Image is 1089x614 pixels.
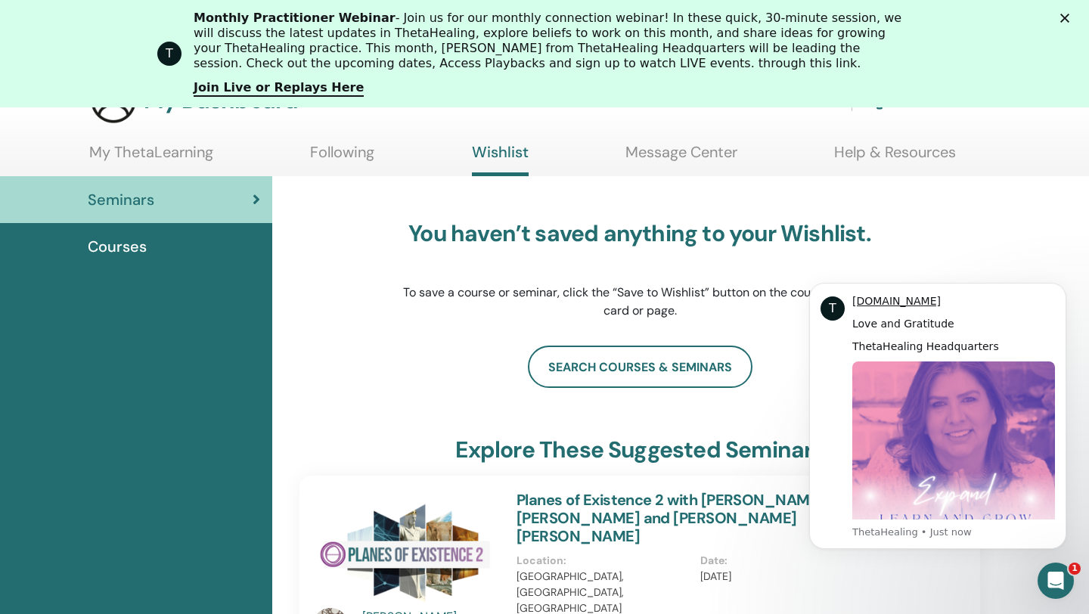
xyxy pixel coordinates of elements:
[1069,563,1081,575] span: 1
[700,569,875,585] p: [DATE]
[402,284,878,320] p: To save a course or seminar, click the “Save to Wishlist” button on the course/seminar card or page.
[312,491,498,612] img: Planes of Existence 2
[194,11,907,71] div: - Join us for our monthly connection webinar! In these quick, 30-minute session, we will discuss ...
[157,42,181,66] div: Profile image for ThetaHealing
[194,80,364,97] a: Join Live or Replays Here
[310,143,374,172] a: Following
[144,87,298,114] h3: My Dashboard
[1060,14,1075,23] div: Close
[194,11,396,25] b: Monthly Practitioner Webinar
[625,143,737,172] a: Message Center
[517,553,691,569] p: Location :
[472,143,529,176] a: Wishlist
[700,553,875,569] p: Date :
[455,436,824,464] h3: explore these suggested seminars
[88,235,147,258] span: Courses
[528,346,752,388] a: search courses & seminars
[89,143,213,172] a: My ThetaLearning
[517,490,824,546] a: Planes of Existence 2 with [PERSON_NAME] [PERSON_NAME] and [PERSON_NAME] [PERSON_NAME]
[1038,563,1074,599] iframe: Intercom live chat
[402,220,878,247] h3: You haven’t saved anything to your Wishlist.
[786,260,1089,573] iframe: Intercom notifications message
[88,188,154,211] span: Seminars
[834,143,956,172] a: Help & Resources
